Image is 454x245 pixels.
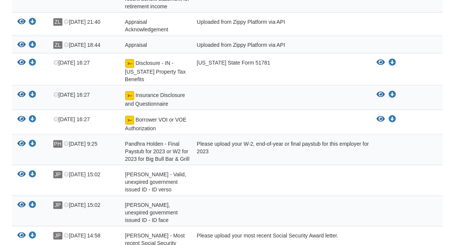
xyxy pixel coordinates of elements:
span: ZL [53,41,62,49]
img: Document fully signed [125,91,134,100]
button: View Borrower VOI or VOE Authorization [17,116,26,123]
button: View Pandhra Holden - Final Paystub for 2023 or W2 for 2023 for Big Bull Bar & Grill [17,140,26,148]
span: [DATE] 16:27 [53,60,90,66]
a: Download Appraisal [29,42,36,48]
span: [DATE] 15:02 [64,171,100,177]
button: View Appraisal Acknowledgement [17,18,26,26]
span: Appraisal [125,42,147,48]
button: View Disclosure - IN - Indiana Property Tax Benefits [17,59,26,67]
div: Uploaded from Zippy Platform via API [191,41,371,51]
a: Download Borrower VOI or VOE Authorization [389,116,396,122]
button: View John Phegley - Most recent Social Security Award letter [17,232,26,240]
span: JP [53,201,62,209]
img: Document fully signed [125,59,134,68]
a: Download John Phegley - Valid, unexpired government issued ID - ID face [29,202,36,208]
span: Disclosure - IN - [US_STATE] Property Tax Benefits [125,60,186,82]
button: View Borrower VOI or VOE Authorization [377,116,385,123]
span: Pandhra Holden - Final Paystub for 2023 or W2 for 2023 for Big Bull Bar & Grill [125,141,189,162]
button: View Disclosure - IN - Indiana Property Tax Benefits [377,59,385,66]
a: Download John Phegley - Valid, unexpired government issued ID - ID verso [29,172,36,178]
span: [DATE] 18:44 [64,42,100,48]
span: [DATE] 16:27 [53,116,90,122]
span: JP [53,232,62,239]
button: View John Phegley - Valid, unexpired government issued ID - ID face [17,201,26,209]
a: Download John Phegley - Most recent Social Security Award letter [29,233,36,239]
button: View John Phegley - Valid, unexpired government issued ID - ID verso [17,171,26,179]
span: Appraisal Acknowledgement [125,19,168,32]
a: Download Pandhra Holden - Final Paystub for 2023 or W2 for 2023 for Big Bull Bar & Grill [29,141,36,147]
a: Download Appraisal Acknowledgement [29,19,36,25]
span: [DATE] 15:02 [64,202,100,208]
div: Uploaded from Zippy Platform via API [191,18,371,33]
a: Download Disclosure - IN - Indiana Property Tax Benefits [29,60,36,66]
span: Insurance Disclosure and Questionnaire [125,92,185,107]
a: Download Insurance Disclosure and Questionnaire [389,92,396,98]
span: [DATE] 16:27 [53,92,90,98]
span: PH [53,140,62,148]
button: View Appraisal [17,41,26,49]
a: Download Insurance Disclosure and Questionnaire [29,92,36,98]
img: Document fully signed [125,116,134,125]
span: [PERSON_NAME], unexpired government issued ID - ID face [125,202,178,223]
button: View Insurance Disclosure and Questionnaire [17,91,26,99]
button: View Insurance Disclosure and Questionnaire [377,91,385,99]
span: Borrower VOI or VOE Authorization [125,117,186,131]
span: [PERSON_NAME] - Valid, unexpired government issued ID - ID verso [125,171,186,193]
span: [DATE] 14:58 [64,233,100,239]
span: [DATE] 9:25 [64,141,97,147]
span: ZL [53,18,62,26]
span: JP [53,171,62,178]
span: [DATE] 21:40 [64,19,100,25]
div: Please upload your W-2, end-of-year or final paystub for this employer for 2023 [191,140,371,163]
a: Download Disclosure - IN - Indiana Property Tax Benefits [389,60,396,66]
a: Download Borrower VOI or VOE Authorization [29,117,36,123]
div: [US_STATE] State Form 51781 [191,59,371,83]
